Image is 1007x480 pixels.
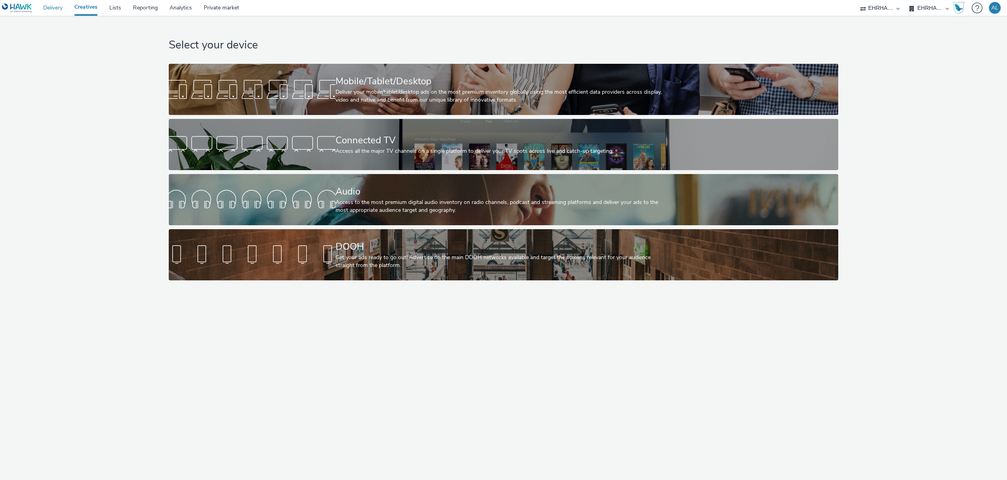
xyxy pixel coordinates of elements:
div: Deliver your mobile/tablet/desktop ads on the most premium inventory globally using the most effi... [336,88,669,104]
div: AL [991,2,998,14]
div: Mobile/Tablet/Desktop [336,74,669,88]
a: DOOHGet your ads ready to go out! Advertise on the main DOOH networks available and target the sc... [169,229,838,280]
div: DOOH [336,240,669,254]
img: Hawk Academy [953,2,965,14]
div: Audio [336,185,669,198]
img: undefined Logo [2,3,32,13]
a: AudioAccess to the most premium digital audio inventory on radio channels, podcast and streaming ... [169,174,838,225]
a: Hawk Academy [953,2,968,14]
a: Mobile/Tablet/DesktopDeliver your mobile/tablet/desktop ads on the most premium inventory globall... [169,64,838,115]
div: Get your ads ready to go out! Advertise on the main DOOH networks available and target the screen... [336,254,669,270]
a: Connected TVAccess all the major TV channels on a single platform to deliver your TV spots across... [169,119,838,170]
div: Connected TV [336,133,669,147]
div: Access to the most premium digital audio inventory on radio channels, podcast and streaming platf... [336,198,669,215]
h1: Select your device [169,38,838,53]
div: Access all the major TV channels on a single platform to deliver your TV spots across live and ca... [336,147,669,155]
